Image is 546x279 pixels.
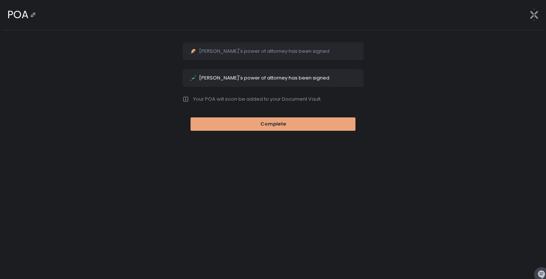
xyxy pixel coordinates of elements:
div: [PERSON_NAME]'s power of attorney has been signed [199,75,329,80]
div: [PERSON_NAME]'s power of attorney has been signed [199,49,329,53]
div: POA [7,7,29,23]
span: Complete [260,121,286,127]
div: Your POA will soon be added to your Document Vault. [193,96,322,103]
button: Complete [191,117,355,131]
